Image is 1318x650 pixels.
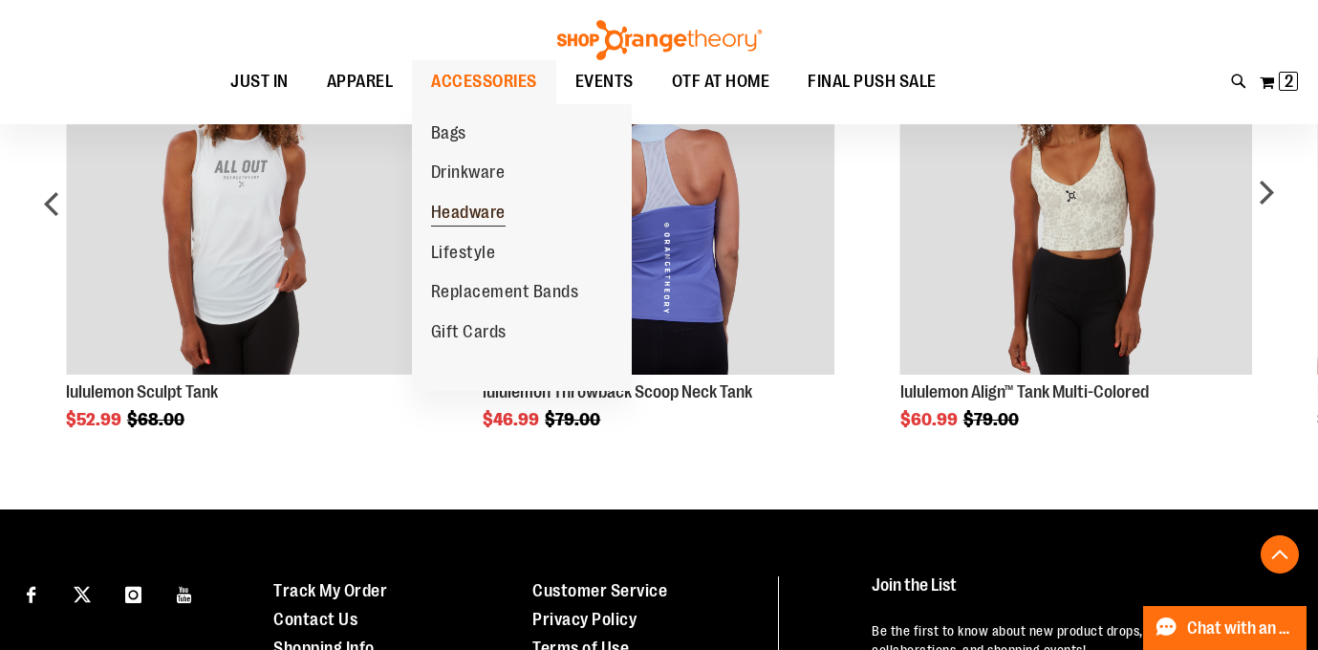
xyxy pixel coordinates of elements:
[273,581,387,600] a: Track My Order
[66,23,418,375] img: Product image for lululemon Sculpt Tank
[900,410,961,429] span: $60.99
[117,576,150,610] a: Visit our Instagram page
[1261,535,1299,574] button: Back To Top
[789,60,956,104] a: FINAL PUSH SALE
[963,410,1022,429] span: $79.00
[483,382,752,401] a: lululemon Throwback Scoop Neck Tank
[168,576,202,610] a: Visit our Youtube page
[431,60,537,103] span: ACCESSORIES
[66,382,218,401] a: lululemon Sculpt Tank
[554,20,765,60] img: Shop Orangetheory
[230,60,289,103] span: JUST IN
[808,60,937,103] span: FINAL PUSH SALE
[431,123,466,147] span: Bags
[412,313,526,353] a: Gift Cards
[273,610,357,629] a: Contact Us
[431,282,579,306] span: Replacement Bands
[672,60,770,103] span: OTF AT HOME
[575,60,634,103] span: EVENTS
[14,576,48,610] a: Visit our Facebook page
[66,23,418,378] a: Product Page Link
[872,576,1283,612] h4: Join the List
[327,60,394,103] span: APPAREL
[308,60,413,103] a: APPAREL
[653,60,789,104] a: OTF AT HOME
[483,23,834,375] img: Product image for lululemon Throwback Scoop Neck Tank
[412,114,486,154] a: Bags
[431,322,507,346] span: Gift Cards
[431,203,506,227] span: Headware
[74,586,91,603] img: Twitter
[412,233,515,273] a: Lifestyle
[483,23,834,378] a: Product Page Link
[412,193,525,233] a: Headware
[66,576,99,610] a: Visit our X page
[431,243,496,267] span: Lifestyle
[127,410,187,429] span: $68.00
[412,272,598,313] a: Replacement Bands
[1285,72,1293,91] span: 2
[532,610,637,629] a: Privacy Policy
[412,153,525,193] a: Drinkware
[556,60,653,104] a: EVENTS
[431,162,506,186] span: Drinkware
[412,104,632,391] ul: ACCESSORIES
[900,23,1252,378] a: Product Page Link
[412,60,556,104] a: ACCESSORIES
[900,382,1149,401] a: lululemon Align™ Tank Multi-Colored
[1187,619,1295,638] span: Chat with an Expert
[483,410,542,429] span: $46.99
[900,23,1252,375] img: Product image for lululemon Align™ Tank Multi-Colored
[1143,606,1307,650] button: Chat with an Expert
[211,60,308,104] a: JUST IN
[532,581,667,600] a: Customer Service
[545,410,603,429] span: $79.00
[66,410,124,429] span: $52.99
